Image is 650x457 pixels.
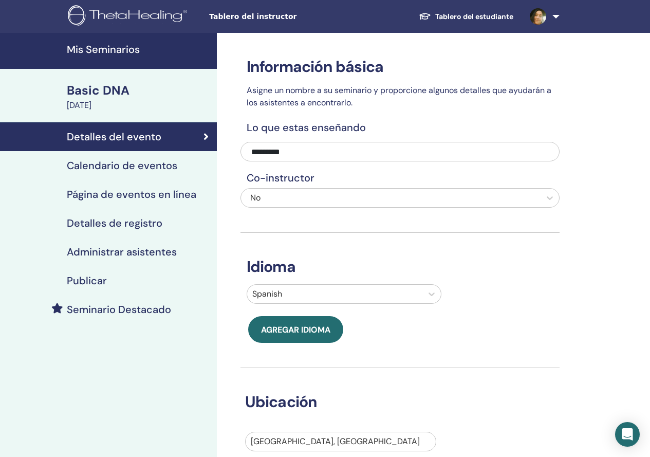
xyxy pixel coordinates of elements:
h4: Detalles del evento [67,131,161,143]
h3: Ubicación [239,393,546,411]
img: default.jpg [530,8,546,25]
h4: Página de eventos en línea [67,188,196,200]
a: Tablero del estudiante [411,7,522,26]
a: Basic DNA[DATE] [61,82,217,112]
span: Agregar idioma [261,324,330,335]
div: Open Intercom Messenger [615,422,640,447]
h4: Publicar [67,275,107,287]
h4: Lo que estas enseñando [240,121,560,134]
button: Agregar idioma [248,316,343,343]
h4: Co-instructor [240,172,560,184]
h3: Información básica [240,58,560,76]
div: Basic DNA [67,82,211,99]
img: logo.png [68,5,191,28]
h4: Seminario Destacado [67,303,171,316]
h4: Detalles de registro [67,217,162,229]
h4: Administrar asistentes [67,246,177,258]
img: graduation-cap-white.svg [419,12,431,21]
h4: Mis Seminarios [67,43,211,56]
h3: Idioma [240,258,560,276]
p: Asigne un nombre a su seminario y proporcione algunos detalles que ayudarán a los asistentes a en... [240,84,560,109]
span: No [250,192,261,203]
div: [DATE] [67,99,211,112]
h4: Calendario de eventos [67,159,177,172]
span: Tablero del instructor [209,11,363,22]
